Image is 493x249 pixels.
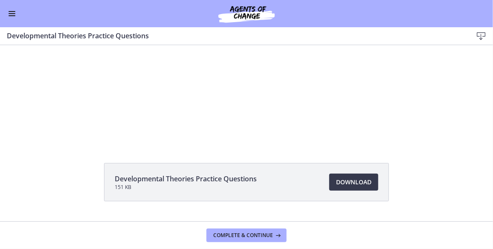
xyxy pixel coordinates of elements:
[329,174,378,191] a: Download
[7,9,17,19] button: Enable menu
[115,184,257,191] span: 151 KB
[213,232,273,239] span: Complete & continue
[195,3,298,24] img: Agents of Change
[206,229,287,242] button: Complete & continue
[115,174,257,184] span: Developmental Theories Practice Questions
[336,177,371,187] span: Download
[7,31,459,41] h3: Developmental Theories Practice Questions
